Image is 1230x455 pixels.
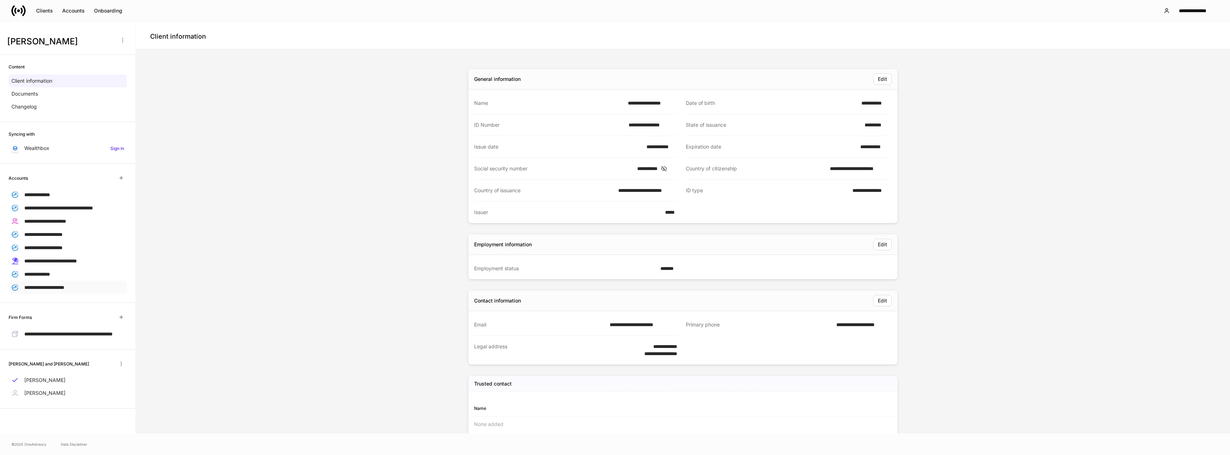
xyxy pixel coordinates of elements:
[61,441,87,447] a: Data Disclaimer
[474,143,642,150] div: Issue date
[58,5,89,16] button: Accounts
[24,377,65,384] p: [PERSON_NAME]
[474,241,532,248] div: Employment information
[474,405,683,412] div: Name
[31,5,58,16] button: Clients
[474,187,614,194] div: Country of issuance
[686,143,856,150] div: Expiration date
[7,36,114,47] h3: [PERSON_NAME]
[474,76,521,83] div: General information
[686,165,826,172] div: Country of citizenship
[474,343,628,357] div: Legal address
[686,100,857,107] div: Date of birth
[9,387,127,400] a: [PERSON_NAME]
[878,241,887,248] div: Edit
[474,165,633,172] div: Social security number
[9,374,127,387] a: [PERSON_NAME]
[873,239,892,250] button: Edit
[36,7,53,14] div: Clients
[878,297,887,304] div: Edit
[474,380,512,387] h5: Trusted contact
[62,7,85,14] div: Accounts
[9,74,127,87] a: Client information
[9,175,28,181] h6: Accounts
[474,265,656,272] div: Employment status
[89,5,127,16] button: Onboarding
[11,441,46,447] span: © 2025 OneAdvisory
[9,87,127,100] a: Documents
[9,314,32,321] h6: Firm Forms
[9,100,127,113] a: Changelog
[878,76,887,83] div: Edit
[873,73,892,85] button: Edit
[24,389,65,397] p: [PERSON_NAME]
[11,90,38,97] p: Documents
[9,63,25,70] h6: Content
[686,321,832,329] div: Primary phone
[150,32,206,41] h4: Client information
[110,145,124,152] h6: Sign in
[468,416,897,432] div: None added
[94,7,122,14] div: Onboarding
[686,187,848,194] div: ID type
[474,297,521,304] div: Contact information
[9,142,127,155] a: WealthboxSign in
[9,360,89,367] h6: [PERSON_NAME] and [PERSON_NAME]
[686,121,860,129] div: State of issuance
[873,295,892,306] button: Edit
[474,321,605,328] div: Email
[11,103,37,110] p: Changelog
[474,209,661,216] div: Issuer
[11,77,52,84] p: Client information
[9,131,35,137] h6: Syncing with
[24,145,49,152] p: Wealthbox
[474,121,624,129] div: ID Number
[474,100,624,107] div: Name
